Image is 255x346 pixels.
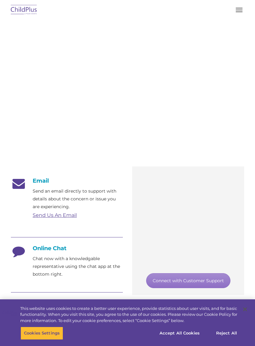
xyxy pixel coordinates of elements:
button: Reject All [207,327,246,340]
p: Chat now with a knowledgable representative using the chat app at the bottom right. [33,255,123,278]
h4: Online Chat [11,245,123,252]
button: Close [238,302,252,316]
button: Accept All Cookies [156,327,203,340]
h4: Email [11,177,123,184]
img: ChildPlus by Procare Solutions [9,3,39,17]
div: This website uses cookies to create a better user experience, provide statistics about user visit... [20,306,237,324]
p: Send an email directly to support with details about the concern or issue you are experiencing. [33,187,123,211]
button: Cookies Settings [21,327,63,340]
a: Connect with Customer Support [146,273,230,288]
a: Send Us An Email [33,212,77,218]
